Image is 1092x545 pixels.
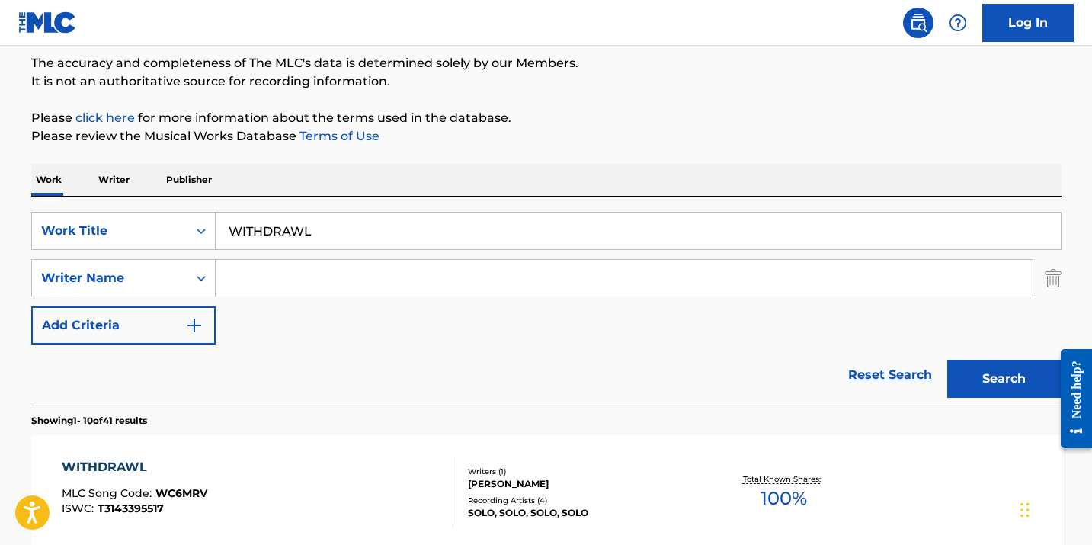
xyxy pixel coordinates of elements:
[761,485,807,512] span: 100 %
[41,269,178,287] div: Writer Name
[94,164,134,196] p: Writer
[185,316,203,335] img: 9d2ae6d4665cec9f34b9.svg
[943,8,973,38] div: Help
[468,477,698,491] div: [PERSON_NAME]
[841,358,940,392] a: Reset Search
[1049,338,1092,460] iframe: Resource Center
[31,414,147,428] p: Showing 1 - 10 of 41 results
[62,486,155,500] span: MLC Song Code :
[31,212,1062,406] form: Search Form
[468,495,698,506] div: Recording Artists ( 4 )
[31,54,1062,72] p: The accuracy and completeness of The MLC's data is determined solely by our Members.
[31,72,1062,91] p: It is not an authoritative source for recording information.
[18,11,77,34] img: MLC Logo
[62,458,207,476] div: WITHDRAWL
[949,14,967,32] img: help
[162,164,216,196] p: Publisher
[468,466,698,477] div: Writers ( 1 )
[1045,259,1062,297] img: Delete Criterion
[31,164,66,196] p: Work
[1016,472,1092,545] iframe: Chat Widget
[31,127,1062,146] p: Please review the Musical Works Database
[62,502,98,515] span: ISWC :
[468,506,698,520] div: SOLO, SOLO, SOLO, SOLO
[155,486,207,500] span: WC6MRV
[31,306,216,345] button: Add Criteria
[31,109,1062,127] p: Please for more information about the terms used in the database.
[903,8,933,38] a: Public Search
[296,129,379,143] a: Terms of Use
[75,111,135,125] a: click here
[98,502,164,515] span: T3143395517
[909,14,927,32] img: search
[743,473,825,485] p: Total Known Shares:
[982,4,1074,42] a: Log In
[947,360,1062,398] button: Search
[41,222,178,240] div: Work Title
[1020,487,1030,533] div: Drag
